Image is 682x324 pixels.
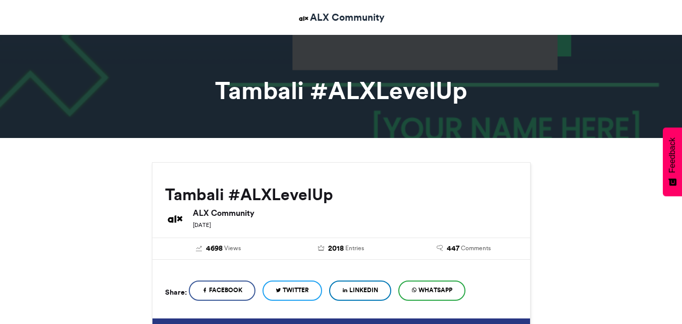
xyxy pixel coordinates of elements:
[287,243,395,254] a: 2018 Entries
[418,286,452,295] span: WhatsApp
[193,209,517,217] h6: ALX Community
[349,286,378,295] span: LinkedIn
[263,281,322,301] a: Twitter
[165,209,185,229] img: ALX Community
[297,12,310,25] img: ALX Community
[663,127,682,196] button: Feedback - Show survey
[410,243,517,254] a: 447 Comments
[668,137,677,173] span: Feedback
[329,281,391,301] a: LinkedIn
[283,286,309,295] span: Twitter
[345,244,364,253] span: Entries
[297,10,385,25] a: ALX Community
[224,244,241,253] span: Views
[447,243,459,254] span: 447
[189,281,255,301] a: Facebook
[193,221,211,228] small: [DATE]
[461,244,491,253] span: Comments
[206,243,223,254] span: 4698
[165,243,273,254] a: 4698 Views
[165,186,517,204] h2: Tambali #ALXLevelUp
[328,243,344,254] span: 2018
[165,286,187,299] h5: Share:
[209,286,242,295] span: Facebook
[61,78,621,103] h1: Tambali #ALXLevelUp
[398,281,465,301] a: WhatsApp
